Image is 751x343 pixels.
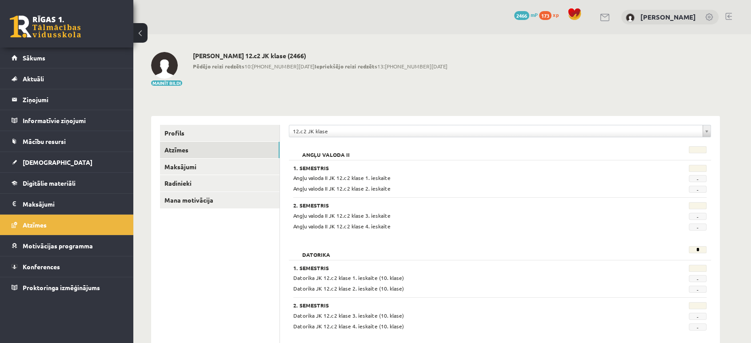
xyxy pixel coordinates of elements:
[23,110,122,131] legend: Informatīvie ziņojumi
[23,137,66,145] span: Mācību resursi
[689,223,707,231] span: -
[160,175,280,191] a: Radinieki
[689,286,707,293] span: -
[293,265,635,271] h3: 1. Semestris
[293,302,635,308] h3: 2. Semestris
[10,16,81,38] a: Rīgas 1. Tālmācības vidusskola
[12,152,122,172] a: [DEMOGRAPHIC_DATA]
[12,194,122,214] a: Maksājumi
[689,313,707,320] span: -
[293,174,391,181] span: Angļu valoda II JK 12.c2 klase 1. ieskaite
[315,63,377,70] b: Iepriekšējo reizi redzēts
[689,275,707,282] span: -
[531,11,538,18] span: mP
[12,235,122,256] a: Motivācijas programma
[12,173,122,193] a: Digitālie materiāli
[293,212,391,219] span: Angļu valoda II JK 12.c2 klase 3. ieskaite
[151,80,182,86] button: Mainīt bildi
[626,13,635,22] img: Jekaterina Zeļeņina
[193,63,244,70] b: Pēdējo reizi redzēts
[293,223,391,230] span: Angļu valoda II JK 12.c2 klase 4. ieskaite
[293,202,635,208] h3: 2. Semestris
[12,215,122,235] a: Atzīmes
[12,68,122,89] a: Aktuāli
[689,323,707,331] span: -
[193,52,447,60] h2: [PERSON_NAME] 12.c2 JK klase (2466)
[293,165,635,171] h3: 1. Semestris
[23,89,122,110] legend: Ziņojumi
[23,179,76,187] span: Digitālie materiāli
[293,274,404,281] span: Datorika JK 12.c2 klase 1. ieskaite (10. klase)
[539,11,551,20] span: 173
[293,285,404,292] span: Datorika JK 12.c2 klase 2. ieskaite (10. klase)
[12,256,122,277] a: Konferences
[293,185,391,192] span: Angļu valoda II JK 12.c2 klase 2. ieskaite
[23,221,47,229] span: Atzīmes
[514,11,529,20] span: 2466
[689,186,707,193] span: -
[12,89,122,110] a: Ziņojumi
[12,110,122,131] a: Informatīvie ziņojumi
[12,48,122,68] a: Sākums
[12,277,122,298] a: Proktoringa izmēģinājums
[160,159,280,175] a: Maksājumi
[293,246,339,255] h2: Datorika
[689,213,707,220] span: -
[23,75,44,83] span: Aktuāli
[289,125,711,137] a: 12.c2 JK klase
[23,263,60,271] span: Konferences
[23,283,100,291] span: Proktoringa izmēģinājums
[293,312,404,319] span: Datorika JK 12.c2 klase 3. ieskaite (10. klase)
[553,11,559,18] span: xp
[689,175,707,182] span: -
[514,11,538,18] a: 2466 mP
[160,142,280,158] a: Atzīmes
[151,52,178,79] img: Jekaterina Zeļeņina
[23,54,45,62] span: Sākums
[539,11,563,18] a: 173 xp
[23,158,92,166] span: [DEMOGRAPHIC_DATA]
[12,131,122,152] a: Mācību resursi
[23,194,122,214] legend: Maksājumi
[640,12,696,21] a: [PERSON_NAME]
[23,242,93,250] span: Motivācijas programma
[293,146,359,155] h2: Angļu valoda II
[160,192,280,208] a: Mana motivācija
[193,62,447,70] span: 10:[PHONE_NUMBER][DATE] 13:[PHONE_NUMBER][DATE]
[293,125,699,137] span: 12.c2 JK klase
[293,323,404,330] span: Datorika JK 12.c2 klase 4. ieskaite (10. klase)
[160,125,280,141] a: Profils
